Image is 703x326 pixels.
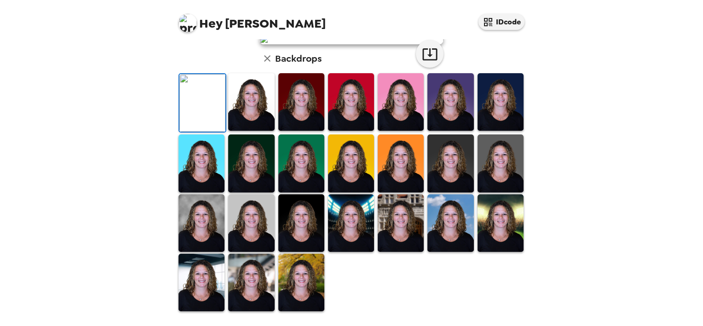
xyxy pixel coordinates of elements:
[478,14,524,30] button: IDcode
[275,51,322,66] h6: Backdrops
[179,9,326,30] span: [PERSON_NAME]
[199,15,222,32] span: Hey
[179,14,197,32] img: profile pic
[259,35,444,45] img: user
[179,74,225,132] img: Original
